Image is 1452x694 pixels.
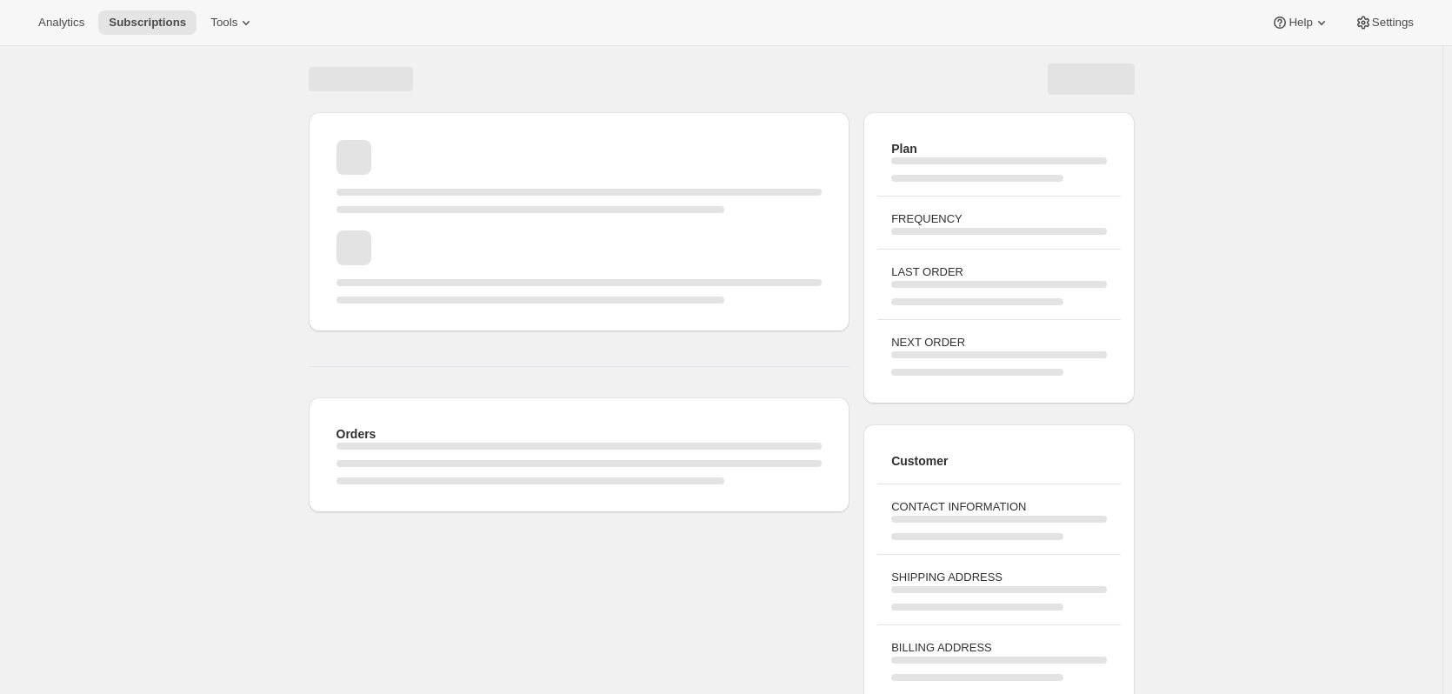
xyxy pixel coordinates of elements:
[891,639,1106,657] h3: BILLING ADDRESS
[336,425,823,443] h2: Orders
[891,140,1106,157] h2: Plan
[1372,16,1414,30] span: Settings
[891,334,1106,351] h3: NEXT ORDER
[891,264,1106,281] h3: LAST ORDER
[109,16,186,30] span: Subscriptions
[891,452,1106,470] h2: Customer
[200,10,265,35] button: Tools
[210,16,237,30] span: Tools
[98,10,196,35] button: Subscriptions
[891,210,1106,228] h3: FREQUENCY
[38,16,84,30] span: Analytics
[891,569,1106,586] h3: SHIPPING ADDRESS
[1289,16,1312,30] span: Help
[1261,10,1340,35] button: Help
[28,10,95,35] button: Analytics
[891,498,1106,516] h3: CONTACT INFORMATION
[1344,10,1424,35] button: Settings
